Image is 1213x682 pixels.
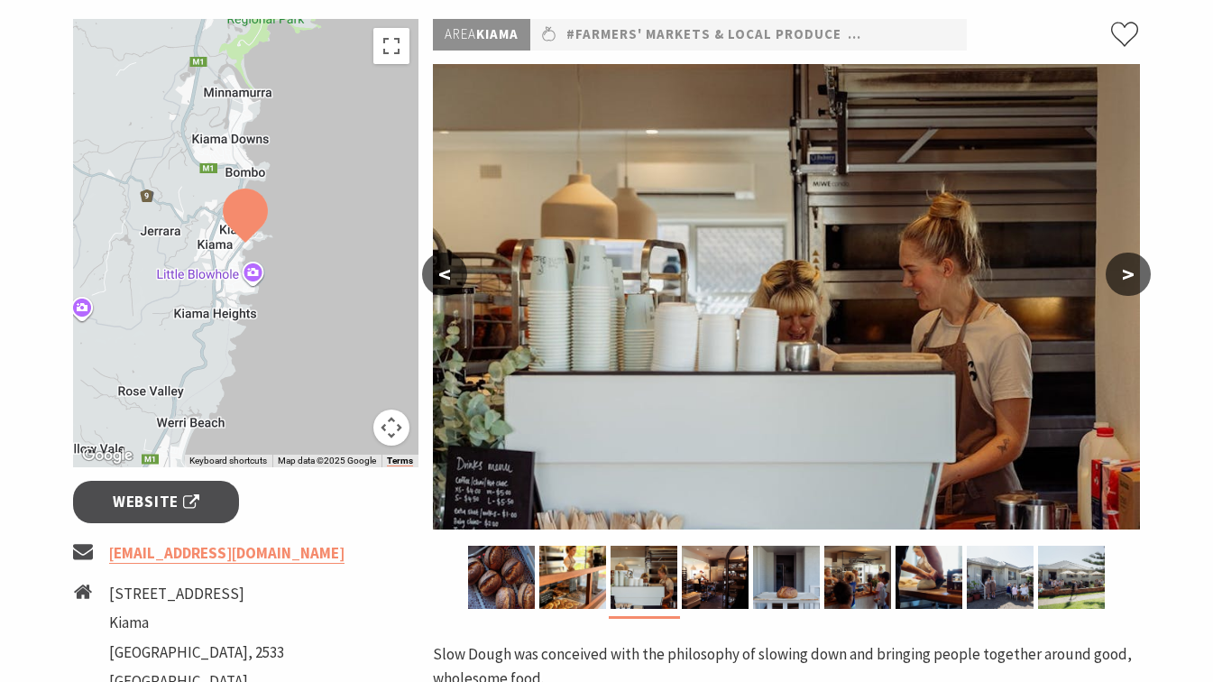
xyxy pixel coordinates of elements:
span: Map data ©2025 Google [278,456,376,465]
a: [EMAIL_ADDRESS][DOMAIN_NAME] [109,543,345,564]
button: > [1106,253,1151,296]
img: Coffee at Slow Dough [611,546,677,609]
a: #Restaurants & Cafés [848,23,1018,46]
img: Sour Dough Loaf [753,546,820,609]
img: Slow Dough Counter [824,546,891,609]
a: Website [73,481,240,523]
li: Kiama [109,611,284,635]
img: Google [78,444,137,467]
a: #Farmers' Markets & Local Produce [566,23,841,46]
button: Keyboard shortcuts [189,455,267,467]
img: Inside Slow Dough [539,546,606,609]
a: Terms (opens in new tab) [387,456,413,466]
p: Kiama [433,19,530,51]
a: Open this area in Google Maps (opens a new window) [78,444,137,467]
span: Website [113,490,199,514]
img: Baker at work [682,546,749,609]
button: Toggle fullscreen view [373,28,409,64]
img: Outside cafe [967,546,1034,609]
button: < [422,253,467,296]
li: [STREET_ADDRESS] [109,582,284,606]
img: Making bread [896,546,962,609]
li: [GEOGRAPHIC_DATA], 2533 [109,641,284,665]
img: Sour Dough Loafs [468,546,535,609]
button: Map camera controls [373,410,409,446]
span: Area [445,25,476,42]
img: Coffee at Slow Dough [433,64,1140,530]
img: Outside cafe [1038,546,1105,609]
